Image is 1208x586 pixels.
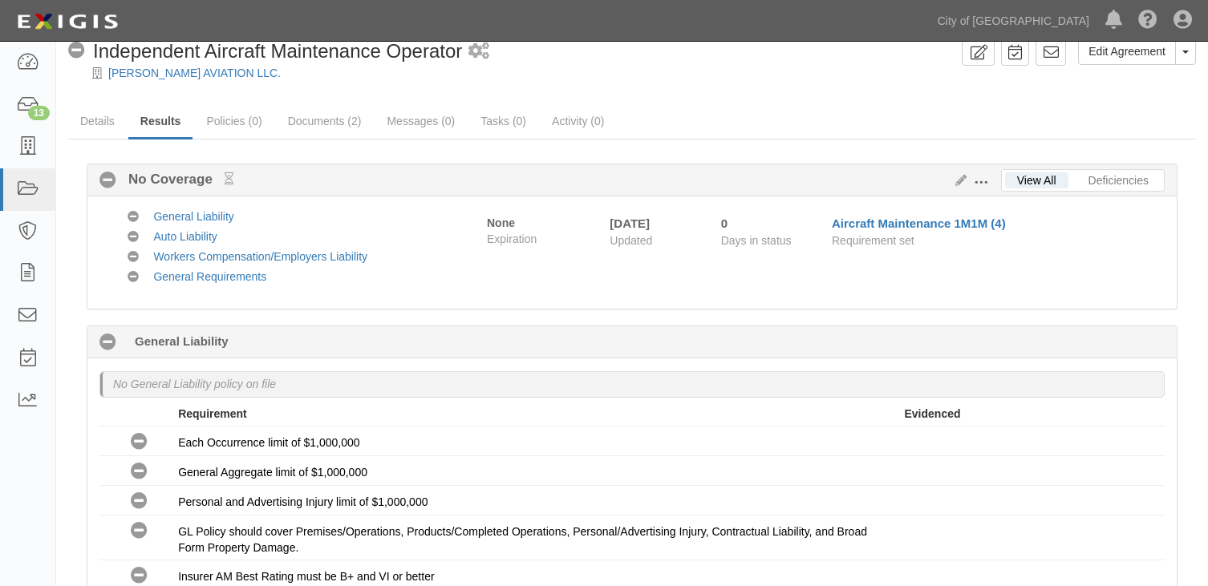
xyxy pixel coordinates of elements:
img: logo-5460c22ac91f19d4615b14bd174203de0afe785f0fc80cf4dbbc73dc1793850b.png [12,7,123,36]
p: No General Liability policy on file [113,376,276,392]
a: General Liability [153,210,233,223]
i: No Coverage [131,493,148,510]
span: Insurer AM Best Rating must be B+ and VI or better [178,570,434,583]
span: Expiration [487,231,598,247]
small: Pending Review [225,172,233,185]
span: Each Occurrence limit of $1,000,000 [178,436,359,449]
i: No Coverage [131,568,148,584]
i: No Coverage [128,212,139,223]
i: 1 scheduled workflow [468,43,489,60]
a: Activity (0) [540,105,616,137]
a: Deficiencies [1076,172,1161,188]
i: No Coverage [131,434,148,451]
a: Results [128,105,193,139]
a: Messages (0) [375,105,467,137]
div: [DATE] [610,215,696,232]
span: General Aggregate limit of $1,000,000 [178,466,367,479]
div: Since 10/15/2025 [721,215,820,232]
i: No Coverage [128,232,139,243]
a: Policies (0) [194,105,274,137]
a: Edit Agreement [1078,38,1176,65]
strong: Evidenced [904,407,960,420]
a: General Requirements [153,270,266,283]
i: No Coverage [99,172,116,189]
a: View All [1005,172,1068,188]
a: Workers Compensation/Employers Liability [153,250,367,263]
a: Aircraft Maintenance 1M1M (4) [832,216,1006,230]
a: [PERSON_NAME] AVIATION LLC. [108,67,281,79]
i: No Coverage [131,523,148,540]
i: No Coverage 0 days (since 10/15/2025) [99,334,116,351]
span: Independent Aircraft Maintenance Operator [93,40,462,62]
i: No Coverage [128,252,139,263]
a: Auto Liability [153,230,217,243]
a: Documents (2) [276,105,374,137]
strong: Requirement [178,407,247,420]
div: 13 [28,106,50,120]
a: City of [GEOGRAPHIC_DATA] [930,5,1097,37]
i: Help Center - Complianz [1138,11,1157,30]
a: Tasks (0) [468,105,538,137]
div: Independent Aircraft Maintenance Operator [68,38,462,65]
span: Updated [610,234,652,247]
span: GL Policy should cover Premises/Operations, Products/Completed Operations, Personal/Advertising I... [178,525,867,554]
b: General Liability [135,333,229,350]
a: Edit Results [949,174,967,187]
i: No Coverage [128,272,139,283]
strong: None [487,216,515,229]
i: No Coverage [131,463,148,480]
span: Personal and Advertising Injury limit of $1,000,000 [178,495,428,508]
b: No Coverage [116,170,233,189]
span: Requirement set [832,234,914,247]
a: Details [68,105,127,137]
i: No Coverage [68,42,85,59]
span: Days in status [721,234,792,247]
